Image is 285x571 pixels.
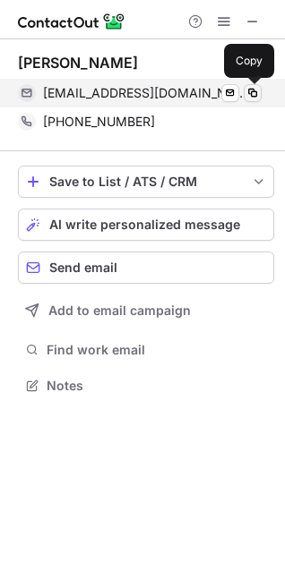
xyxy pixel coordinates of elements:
[48,303,191,318] span: Add to email campaign
[18,373,274,398] button: Notes
[49,260,117,275] span: Send email
[18,294,274,327] button: Add to email campaign
[47,378,267,394] span: Notes
[49,175,243,189] div: Save to List / ATS / CRM
[18,251,274,284] button: Send email
[47,342,267,358] span: Find work email
[18,54,138,72] div: [PERSON_NAME]
[49,217,240,232] span: AI write personalized message
[43,114,155,130] span: [PHONE_NUMBER]
[18,337,274,362] button: Find work email
[43,85,248,101] span: [EMAIL_ADDRESS][DOMAIN_NAME]
[18,209,274,241] button: AI write personalized message
[18,11,125,32] img: ContactOut v5.3.10
[18,166,274,198] button: save-profile-one-click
